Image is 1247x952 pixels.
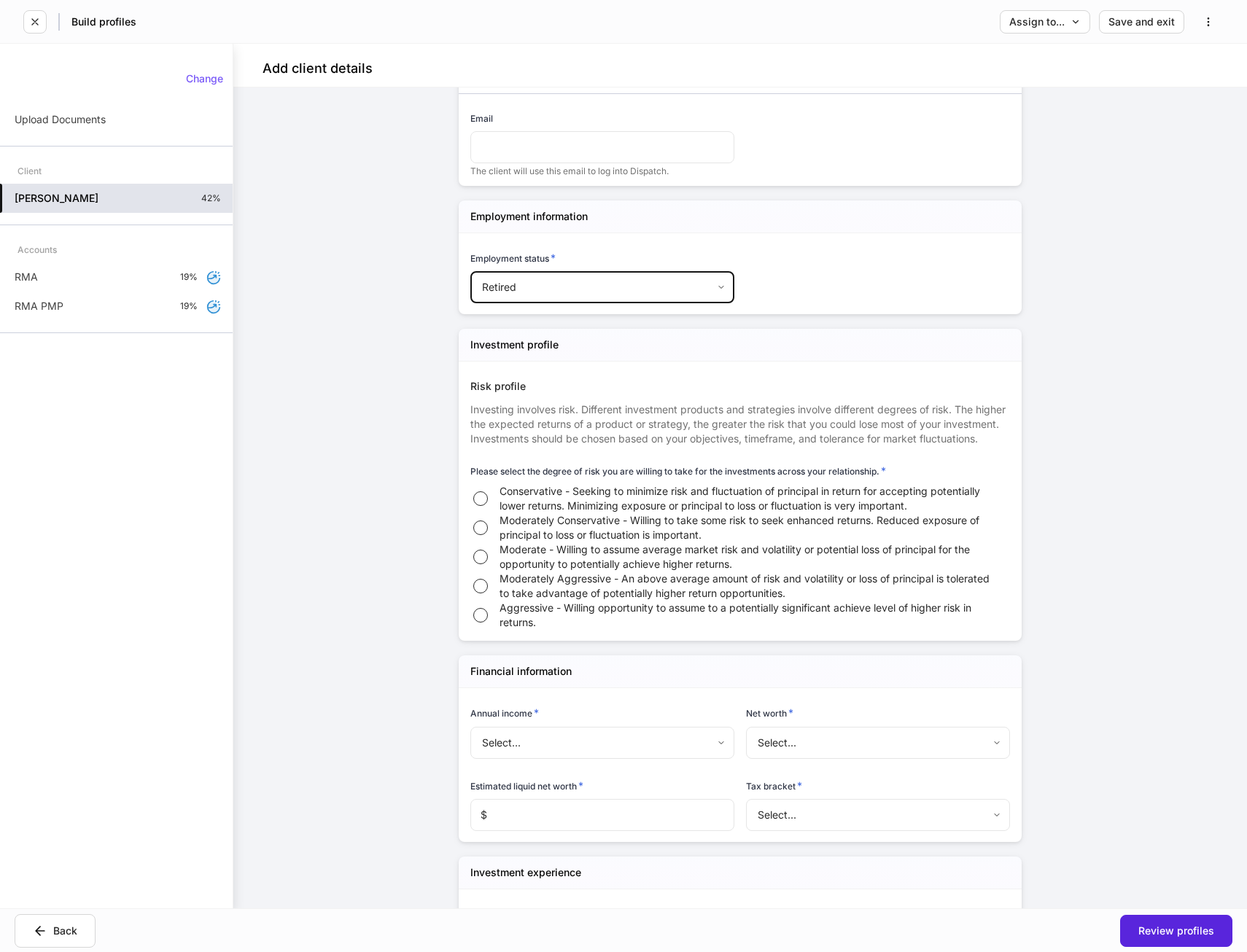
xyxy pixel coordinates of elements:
h5: Employment information [470,209,588,224]
p: Upload Documents [15,112,106,127]
div: Client [18,158,42,184]
p: $ [481,808,487,822]
h6: Annual income [470,706,539,720]
button: Review profiles [1120,915,1232,947]
h5: Build profiles [71,15,136,29]
div: Review profiles [1138,926,1214,936]
div: Risk profile [470,379,1010,394]
div: Change [186,74,223,84]
span: Investing involves risk. Different investment products and strategies involve different degrees o... [470,403,1006,445]
h6: Tax bracket [746,779,802,793]
h5: [PERSON_NAME] [15,191,98,206]
div: Assign to... [1009,17,1081,27]
h6: Estimated liquid net worth [470,779,583,793]
button: Change [176,67,233,90]
h5: Investment profile [470,338,559,352]
p: RMA PMP [15,299,63,313]
h6: Net worth [746,706,793,720]
h6: Employment status [470,251,556,265]
p: 19% [180,300,198,312]
h4: Add client details [263,60,373,77]
button: Save and exit [1099,10,1184,34]
span: Conservative - Seeking to minimize risk and fluctuation of principal in return for accepting pote... [500,484,992,513]
div: Save and exit [1108,17,1175,27]
p: 19% [180,271,198,283]
span: Moderately Conservative - Willing to take some risk to seek enhanced returns. Reduced exposure of... [500,513,992,542]
h6: Since year [470,907,521,921]
h6: Please select the degree of risk you are willing to take for the investments across your relation... [470,464,886,478]
p: The client will use this email to log into Dispatch. [470,165,734,177]
div: Select... [746,799,1009,831]
div: Select... [470,727,734,759]
h6: Email [470,112,493,125]
span: Moderately Aggressive - An above average amount of risk and volatility or loss of principal is to... [500,571,992,601]
button: Back [15,914,96,948]
p: RMA [15,270,38,284]
h5: Financial information [470,664,572,679]
span: Aggressive - Willing opportunity to assume to a potentially significant achieve level of higher r... [500,601,992,630]
p: 42% [201,192,221,204]
div: Accounts [18,237,57,262]
button: Assign to... [1000,10,1090,34]
div: Retired [470,271,734,303]
div: Select... [746,727,1009,759]
span: Moderate - Willing to assume average market risk and volatility or potential loss of principal fo... [500,542,992,571]
h5: Investment experience [470,865,581,880]
div: Back [33,924,77,938]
